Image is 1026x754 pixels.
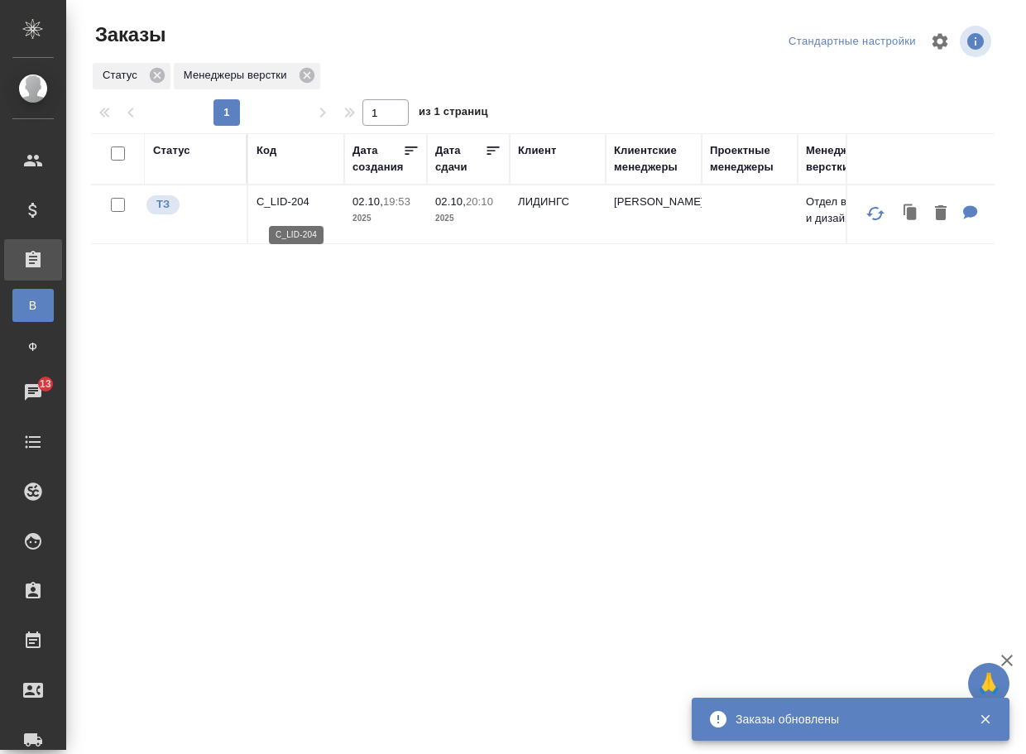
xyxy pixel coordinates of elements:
span: Настроить таблицу [920,22,960,61]
button: Удалить [927,197,955,231]
div: Статус [153,142,190,159]
p: Менеджеры верстки [184,67,293,84]
span: 🙏 [975,666,1003,701]
button: Закрыть [968,712,1002,727]
a: В [12,289,54,322]
p: ТЗ [156,196,170,213]
div: Дата сдачи [435,142,485,175]
div: Менеджеры верстки [806,142,885,175]
p: 20:10 [466,195,493,208]
div: Заказы обновлены [736,711,954,728]
a: 13 [4,372,62,413]
span: Заказы [91,22,165,48]
button: Клонировать [895,197,927,231]
div: Клиентские менеджеры [614,142,693,175]
div: Менеджеры верстки [174,63,320,89]
span: из 1 страниц [419,102,488,126]
p: Отдел верстки и дизайна [806,194,885,227]
div: Клиент [518,142,556,159]
span: Посмотреть информацию [960,26,995,57]
div: split button [784,29,920,55]
span: 13 [30,376,61,392]
span: Ф [21,339,46,355]
p: C_LID-204 [256,194,336,210]
div: Код [256,142,276,159]
p: 2025 [435,210,501,227]
p: Статус [103,67,143,84]
td: [PERSON_NAME] [606,185,702,243]
button: 🙏 [968,663,1009,704]
span: В [21,297,46,314]
p: ЛИДИНГС [518,194,597,210]
div: Статус [93,63,170,89]
p: 2025 [352,210,419,227]
p: 02.10, [435,195,466,208]
p: 02.10, [352,195,383,208]
a: Ф [12,330,54,363]
div: Выставляет КМ при отправке заказа на расчет верстке (для тикета) или для уточнения сроков на прои... [145,194,238,216]
div: Проектные менеджеры [710,142,789,175]
p: 19:53 [383,195,410,208]
div: Дата создания [352,142,403,175]
button: Обновить [856,194,895,233]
